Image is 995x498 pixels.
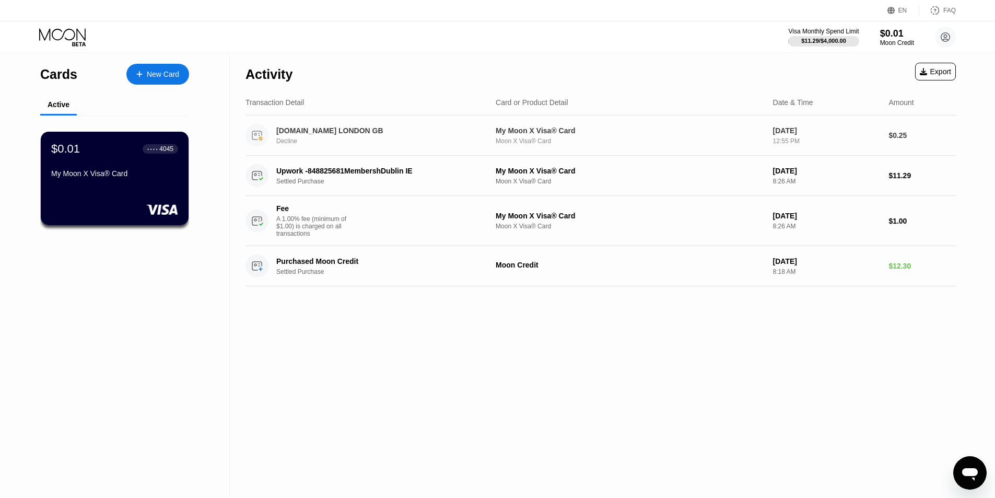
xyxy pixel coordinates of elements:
[920,67,951,76] div: Export
[773,137,881,145] div: 12:55 PM
[147,70,179,79] div: New Card
[126,64,189,85] div: New Card
[496,98,568,107] div: Card or Product Detail
[159,145,173,153] div: 4045
[51,142,80,156] div: $0.01
[496,261,765,269] div: Moon Credit
[788,28,859,35] div: Visa Monthly Spend Limit
[496,223,765,230] div: Moon X Visa® Card
[943,7,956,14] div: FAQ
[496,178,765,185] div: Moon X Visa® Card
[496,137,765,145] div: Moon X Visa® Card
[245,115,956,156] div: [DOMAIN_NAME] LONDON GBDeclineMy Moon X Visa® CardMoon X Visa® Card[DATE]12:55 PM$0.25
[276,204,349,213] div: Fee
[880,28,914,39] div: $0.01
[276,257,479,265] div: Purchased Moon Credit
[788,28,859,47] div: Visa Monthly Spend Limit$11.29/$4,000.00
[773,257,881,265] div: [DATE]
[245,67,292,82] div: Activity
[801,38,846,44] div: $11.29 / $4,000.00
[276,126,479,135] div: [DOMAIN_NAME] LONDON GB
[880,28,914,47] div: $0.01Moon Credit
[496,212,765,220] div: My Moon X Visa® Card
[276,215,355,237] div: A 1.00% fee (minimum of $1.00) is charged on all transactions
[51,169,178,178] div: My Moon X Visa® Card
[888,98,914,107] div: Amount
[496,126,765,135] div: My Moon X Visa® Card
[41,132,189,225] div: $0.01● ● ● ●4045My Moon X Visa® Card
[773,126,881,135] div: [DATE]
[888,217,956,225] div: $1.00
[276,137,494,145] div: Decline
[147,147,158,150] div: ● ● ● ●
[773,167,881,175] div: [DATE]
[773,223,881,230] div: 8:26 AM
[887,5,919,16] div: EN
[245,156,956,196] div: Upwork -848825681MembershDublin IESettled PurchaseMy Moon X Visa® CardMoon X Visa® Card[DATE]8:26...
[888,262,956,270] div: $12.30
[276,268,494,275] div: Settled Purchase
[276,167,479,175] div: Upwork -848825681MembershDublin IE
[245,98,304,107] div: Transaction Detail
[40,67,77,82] div: Cards
[48,100,69,109] div: Active
[953,456,987,490] iframe: Button to launch messaging window
[919,5,956,16] div: FAQ
[496,167,765,175] div: My Moon X Visa® Card
[773,268,881,275] div: 8:18 AM
[773,98,813,107] div: Date & Time
[276,178,494,185] div: Settled Purchase
[880,39,914,47] div: Moon Credit
[245,246,956,286] div: Purchased Moon CreditSettled PurchaseMoon Credit[DATE]8:18 AM$12.30
[888,131,956,140] div: $0.25
[915,63,956,80] div: Export
[773,178,881,185] div: 8:26 AM
[888,171,956,180] div: $11.29
[245,196,956,246] div: FeeA 1.00% fee (minimum of $1.00) is charged on all transactionsMy Moon X Visa® CardMoon X Visa® ...
[773,212,881,220] div: [DATE]
[898,7,907,14] div: EN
